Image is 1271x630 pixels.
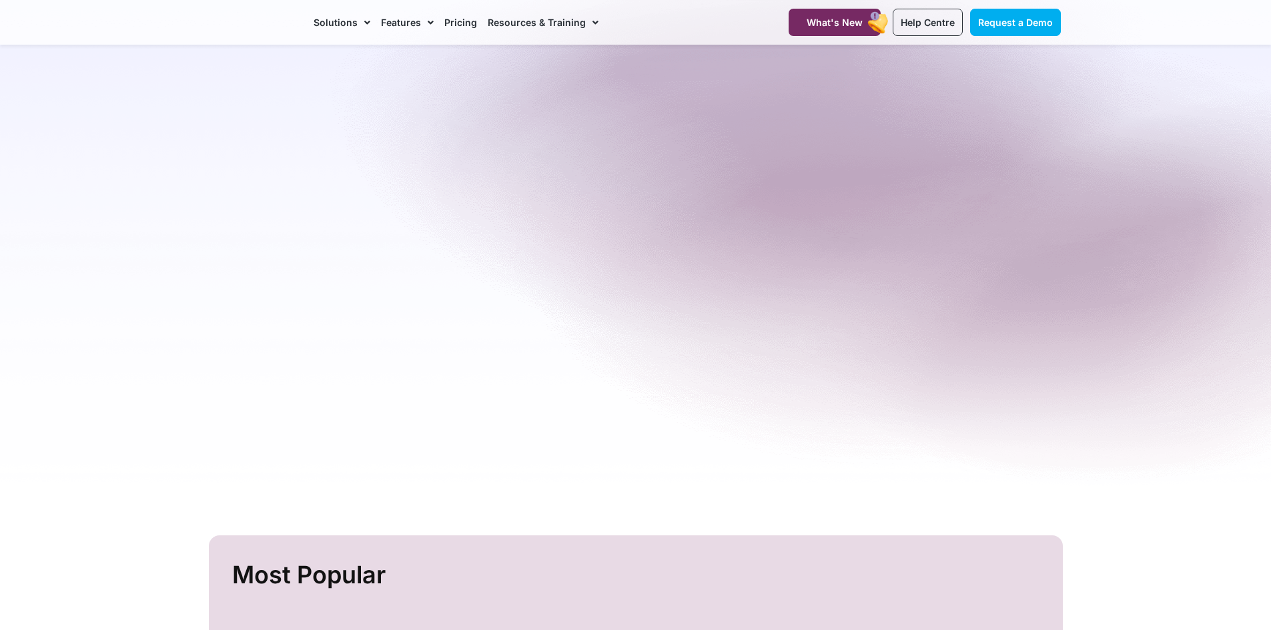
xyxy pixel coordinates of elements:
span: What's New [807,17,863,28]
a: Help Centre [893,9,963,36]
span: Request a Demo [978,17,1053,28]
h2: Most Popular [232,555,1043,595]
img: CareMaster Logo [211,13,301,33]
a: What's New [789,9,881,36]
span: Help Centre [901,17,955,28]
a: Request a Demo [970,9,1061,36]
